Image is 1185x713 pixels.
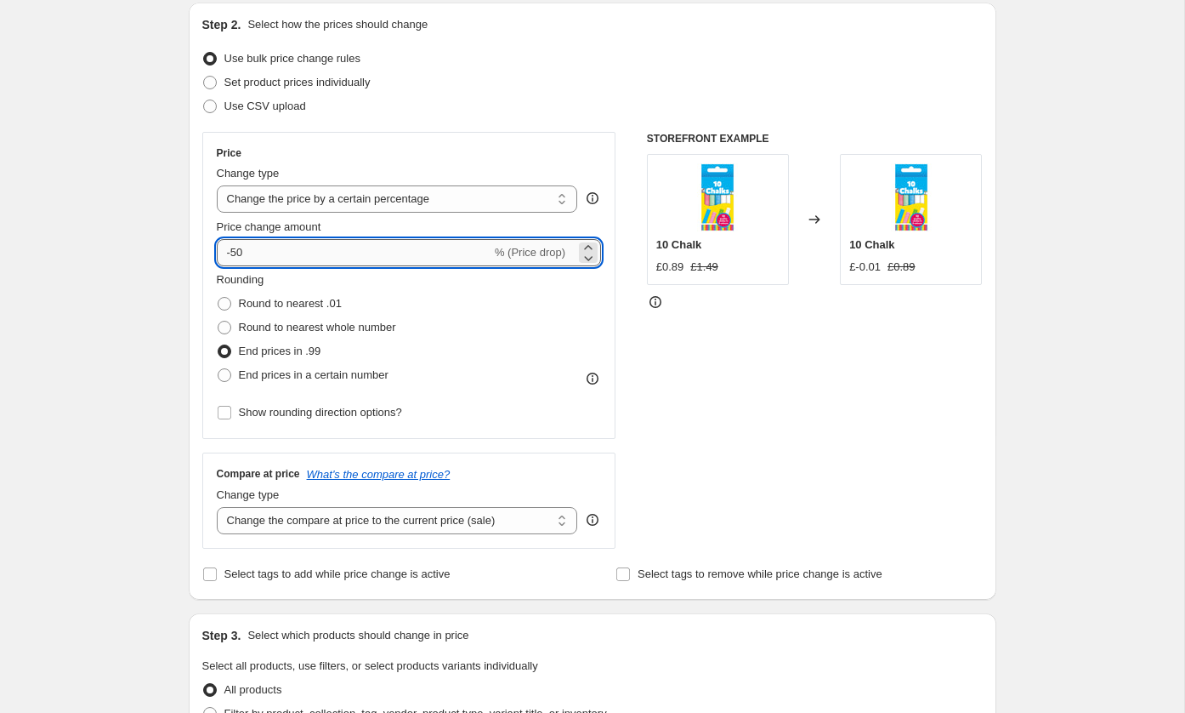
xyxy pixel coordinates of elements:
span: Change type [217,167,280,180]
span: Show rounding direction options? [239,406,402,419]
button: What's the compare at price? [307,468,451,481]
div: help [584,190,601,207]
span: Price change amount [217,220,321,233]
img: HpxGSSjs_d7e966c5-ead2-4340-8a55-254932da99e5_80x.jpg [877,163,945,231]
span: Round to nearest .01 [239,297,342,310]
div: help [584,511,601,528]
strike: £0.89 [887,259,916,276]
strike: £1.49 [690,259,718,276]
input: -15 [217,239,491,266]
div: £0.89 [656,259,684,276]
span: 10 Chalk [849,238,894,251]
span: Set product prices individually [224,76,371,88]
span: Select tags to remove while price change is active [638,568,882,580]
span: Change type [217,488,280,501]
p: Select how the prices should change [247,16,428,33]
span: All products [224,683,282,696]
span: Use bulk price change rules [224,52,360,65]
h2: Step 3. [202,627,241,644]
span: Use CSV upload [224,100,306,112]
h6: STOREFRONT EXAMPLE [647,132,983,145]
span: Round to nearest whole number [239,321,396,334]
h3: Price [217,146,241,160]
h2: Step 2. [202,16,241,33]
span: % (Price drop) [495,246,565,259]
p: Select which products should change in price [247,627,468,644]
span: End prices in a certain number [239,368,388,381]
div: £-0.01 [849,259,881,276]
span: Rounding [217,273,264,286]
span: 10 Chalk [656,238,701,251]
h3: Compare at price [217,467,300,481]
span: End prices in .99 [239,345,321,357]
span: Select tags to add while price change is active [224,568,451,580]
span: Select all products, use filters, or select products variants individually [202,659,538,672]
img: HpxGSSjs_d7e966c5-ead2-4340-8a55-254932da99e5_80x.jpg [683,163,751,231]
